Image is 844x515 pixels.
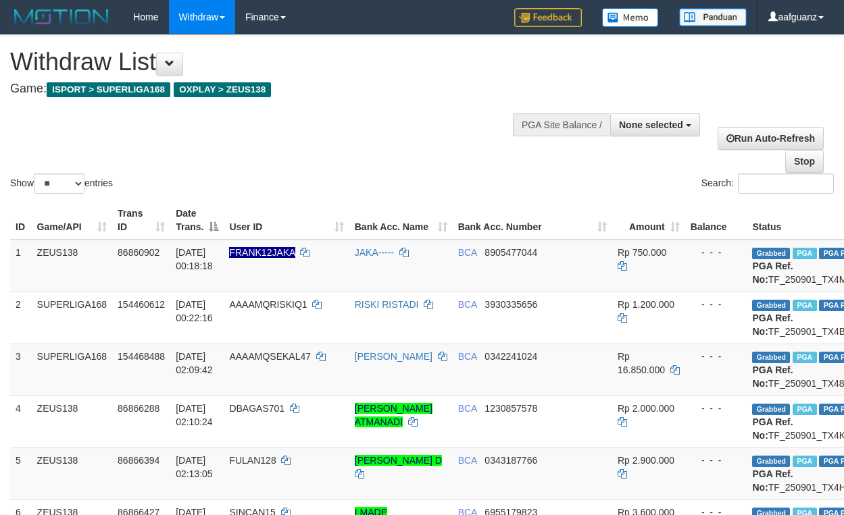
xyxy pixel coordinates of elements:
span: Marked by aafpengsreynich [793,456,816,467]
td: SUPERLIGA168 [32,292,113,344]
span: FULAN128 [229,455,276,466]
div: - - - [691,350,742,363]
th: Bank Acc. Name: activate to sort column ascending [349,201,453,240]
span: [DATE] 00:18:18 [176,247,213,271]
img: panduan.png [679,8,747,26]
span: BCA [458,403,477,414]
span: [DATE] 00:22:16 [176,299,213,323]
span: Copy 0342241024 to clipboard [485,351,537,362]
select: Showentries [34,173,84,194]
span: Copy 3930335656 to clipboard [485,299,537,310]
a: RISKI RISTADI [355,299,419,310]
td: ZEUS138 [32,396,113,448]
th: Bank Acc. Number: activate to sort column ascending [453,201,612,240]
span: Grabbed [752,248,790,259]
span: AAAAMQSEKAL47 [229,351,311,362]
span: Marked by aafpengsreynich [793,404,816,415]
b: PGA Ref. No: [752,416,793,441]
a: JAKA----- [355,247,394,258]
td: 3 [10,344,32,396]
span: Copy 8905477044 to clipboard [485,247,537,258]
a: [PERSON_NAME] D [355,455,442,466]
span: OXPLAY > ZEUS138 [174,82,271,97]
div: - - - [691,298,742,311]
td: SUPERLIGA168 [32,344,113,396]
td: ZEUS138 [32,240,113,292]
span: 86860902 [118,247,159,258]
span: Grabbed [752,456,790,467]
h1: Withdraw List [10,49,549,76]
span: 154460612 [118,299,165,310]
span: [DATE] 02:13:05 [176,455,213,479]
span: 86866394 [118,455,159,466]
th: Game/API: activate to sort column ascending [32,201,113,240]
span: ISPORT > SUPERLIGA168 [47,82,170,97]
b: PGA Ref. No: [752,468,793,493]
span: BCA [458,351,477,362]
label: Search: [701,173,834,194]
th: Trans ID: activate to sort column ascending [112,201,170,240]
span: Nama rekening ada tanda titik/strip, harap diedit [229,247,295,258]
a: [PERSON_NAME] [355,351,432,362]
a: Stop [785,150,824,173]
a: [PERSON_NAME] ATMANADI [355,403,432,427]
label: Show entries [10,173,113,194]
span: BCA [458,299,477,310]
span: 86866288 [118,403,159,414]
div: - - - [691,246,742,259]
td: 2 [10,292,32,344]
div: PGA Site Balance / [513,113,610,136]
th: Amount: activate to sort column ascending [612,201,685,240]
td: 1 [10,240,32,292]
span: AAAAMQRISKIQ1 [229,299,307,310]
span: Marked by aafnonsreyleab [793,352,816,363]
h4: Game: [10,82,549,96]
span: [DATE] 02:09:42 [176,351,213,375]
th: ID [10,201,32,240]
span: None selected [619,119,683,130]
span: BCA [458,247,477,258]
span: Copy 1230857578 to clipboard [485,403,537,414]
b: PGA Ref. No: [752,364,793,389]
img: MOTION_logo.png [10,7,113,27]
td: ZEUS138 [32,448,113,499]
span: Rp 1.200.000 [618,299,674,310]
b: PGA Ref. No: [752,261,793,285]
span: 154468488 [118,351,165,362]
div: - - - [691,402,742,415]
span: DBAGAS701 [229,403,284,414]
div: - - - [691,454,742,467]
span: Marked by aafpengsreynich [793,248,816,259]
span: Rp 2.900.000 [618,455,674,466]
th: Balance [685,201,747,240]
span: Grabbed [752,352,790,363]
span: Marked by aafnonsreyleab [793,300,816,311]
span: [DATE] 02:10:24 [176,403,213,427]
span: BCA [458,455,477,466]
img: Button%20Memo.svg [602,8,659,27]
input: Search: [738,173,834,194]
span: Rp 750.000 [618,247,666,258]
span: Rp 16.850.000 [618,351,665,375]
td: 5 [10,448,32,499]
span: Grabbed [752,300,790,311]
span: Copy 0343187766 to clipboard [485,455,537,466]
td: 4 [10,396,32,448]
span: Rp 2.000.000 [618,403,674,414]
span: Grabbed [752,404,790,415]
button: None selected [610,113,700,136]
img: Feedback.jpg [514,8,582,27]
th: User ID: activate to sort column ascending [224,201,349,240]
b: PGA Ref. No: [752,313,793,337]
a: Run Auto-Refresh [718,127,824,150]
th: Date Trans.: activate to sort column descending [170,201,224,240]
